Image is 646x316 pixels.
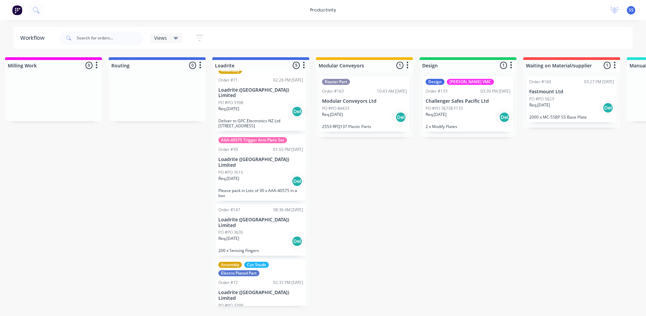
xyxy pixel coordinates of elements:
[292,176,302,187] div: Del
[218,207,240,213] div: Order #147
[426,98,510,104] p: Challenger Safes Pacific Ltd
[273,147,303,153] div: 01:55 PM [DATE]
[12,5,22,15] img: Factory
[218,217,303,228] p: Loadrite ([GEOGRAPHIC_DATA]) Limited
[218,176,239,182] p: Req. [DATE]
[218,137,287,143] div: AAA-40575 Trigger Arm Plate Set
[322,124,407,129] p: 2553-RFQ137 Plastic Parts
[218,188,303,198] p: Please pack in Lots of 30 x AAA-40575 in a box
[218,248,303,253] p: 200 x Sensing Fingers
[273,77,303,83] div: 02:26 PM [DATE]
[426,112,446,118] p: Req. [DATE]
[77,31,143,45] input: Search for orders...
[218,169,243,176] p: PO #PO 3515
[218,77,238,83] div: Order #71
[322,88,344,94] div: Order #163
[322,98,407,104] p: Modular Conveyors Ltd
[218,262,242,268] div: Assembly
[216,65,306,131] div: AssemblyOrder #7102:26 PM [DATE]Loadrite ([GEOGRAPHIC_DATA]) LimitedPO #PO 3398Req.[DATE]DelDeliv...
[273,280,303,286] div: 02:37 PM [DATE]
[218,290,303,301] p: Loadrite ([GEOGRAPHIC_DATA]) Limited
[218,270,259,276] div: Electro Plated Part
[20,34,48,42] div: Workflow
[529,79,551,85] div: Order #169
[447,79,494,85] div: [PERSON_NAME] VMC
[377,88,407,94] div: 10:43 AM [DATE]
[218,235,239,242] p: Req. [DATE]
[529,96,554,102] p: PO #PO 5623
[218,147,238,153] div: Order #30
[218,87,303,99] p: Loadrite ([GEOGRAPHIC_DATA]) Limited
[322,112,343,118] p: Req. [DATE]
[426,105,463,112] p: PO #PO 36738 F133
[218,106,239,112] p: Req. [DATE]
[292,236,302,247] div: Del
[322,79,350,85] div: Router Part
[307,5,339,15] div: productivity
[218,280,238,286] div: Order #72
[426,79,444,85] div: Design
[584,79,614,85] div: 03:27 PM [DATE]
[499,112,510,123] div: Del
[216,204,306,256] div: Order #14708:36 AM [DATE]Loadrite ([GEOGRAPHIC_DATA]) LimitedPO #PO 3635Req.[DATE]Del200 x Sensin...
[529,115,614,120] p: 2000 x MC-SSBP SS Base Plate
[218,303,243,309] p: PO #PO 3399
[480,88,510,94] div: 03:30 PM [DATE]
[218,68,242,74] div: Assembly
[423,76,513,132] div: Design[PERSON_NAME] VMCOrder #13303:30 PM [DATE]Challenger Safes Pacific LtdPO #PO 36738 F133Req....
[216,134,306,201] div: AAA-40575 Trigger Arm Plate SetOrder #3001:55 PM [DATE]Loadrite ([GEOGRAPHIC_DATA]) LimitedPO #PO...
[244,262,269,268] div: Cut Studs
[292,106,302,117] div: Del
[218,157,303,168] p: Loadrite ([GEOGRAPHIC_DATA]) Limited
[273,207,303,213] div: 08:36 AM [DATE]
[527,76,617,122] div: Order #16903:27 PM [DATE]Fastmount LtdPO #PO 5623Req.[DATE]Del2000 x MC-SSBP SS Base Plate
[529,89,614,95] p: Fastmount Ltd
[426,124,510,129] p: 2 x Modify Plates
[529,102,550,108] p: Req. [DATE]
[319,76,409,132] div: Router PartOrder #16310:43 AM [DATE]Modular Conveyors LtdPO #PO 84433Req.[DATE]Del2553-RFQ137 Pla...
[603,102,613,113] div: Del
[218,229,243,235] p: PO #PO 3635
[154,34,167,41] span: Views
[426,88,447,94] div: Order #133
[322,105,349,112] p: PO #PO 84433
[218,118,303,128] p: Deliver to GPC Electronics NZ Ltd [STREET_ADDRESS]
[218,100,243,106] p: PO #PO 3398
[629,7,634,13] span: SS
[395,112,406,123] div: Del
